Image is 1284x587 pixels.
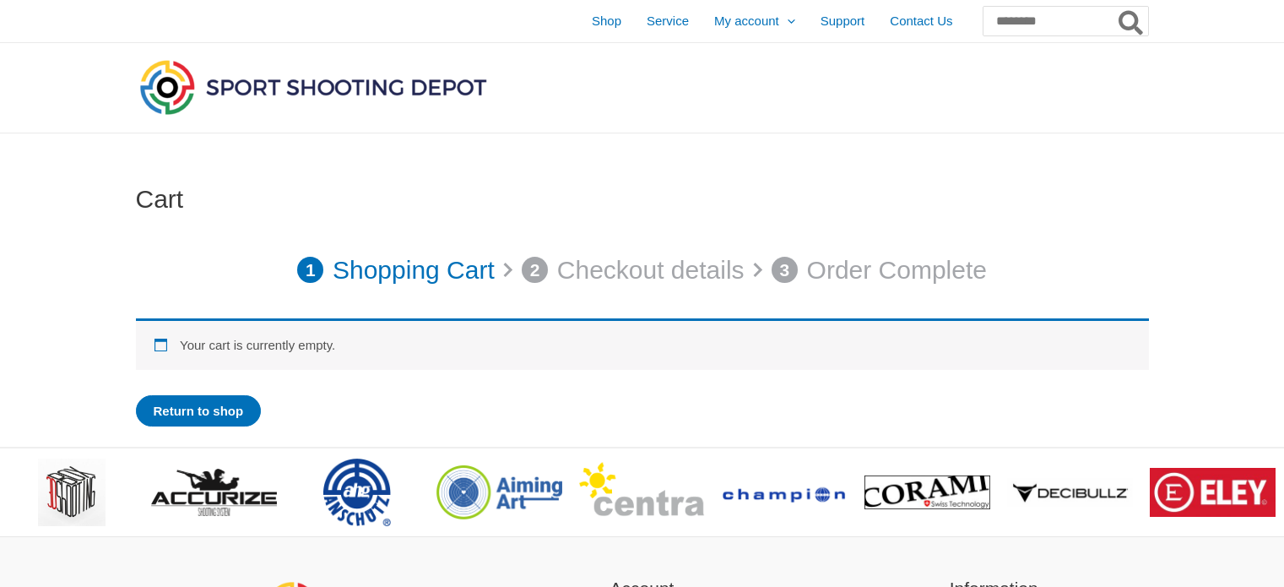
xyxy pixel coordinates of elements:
[557,247,745,294] p: Checkout details
[297,247,495,294] a: 1 Shopping Cart
[136,184,1149,215] h1: Cart
[522,257,549,284] span: 2
[297,257,324,284] span: 1
[1150,468,1276,517] img: brand logo
[1115,7,1148,35] button: Search
[136,318,1149,370] div: Your cart is currently empty.
[136,395,262,427] a: Return to shop
[522,247,745,294] a: 2 Checkout details
[333,247,495,294] p: Shopping Cart
[136,56,490,118] img: Sport Shooting Depot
